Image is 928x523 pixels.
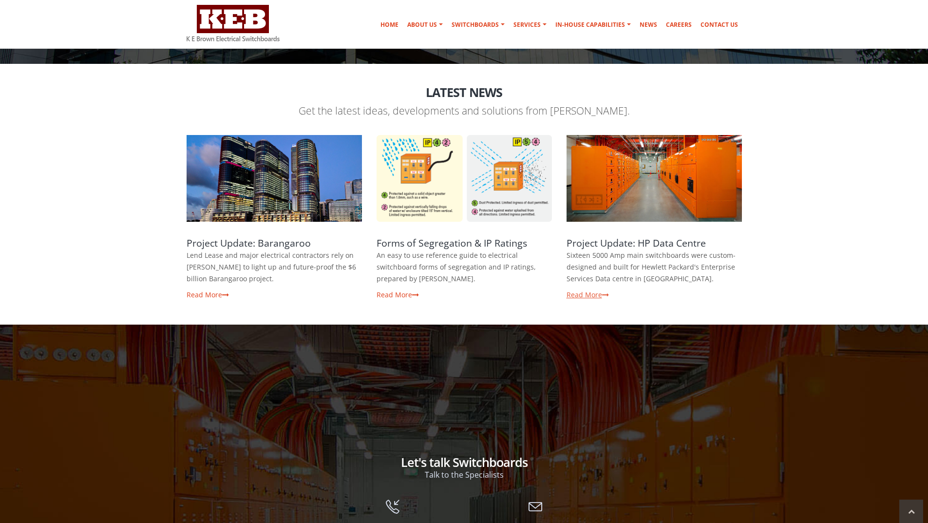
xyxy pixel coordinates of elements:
a: Home [377,15,402,35]
h2: Latest News [187,86,742,99]
img: K E Brown Electrical Switchboards [187,5,280,41]
a: Switchboards [448,15,509,35]
p: Sixteen 5000 Amp main switchboards were custom-designed and built for Hewlett Packard's Enterpris... [567,250,742,285]
a: About Us [403,15,447,35]
h2: Let's talk Switchboards [187,456,742,469]
a: Project Update: HP Data Centre [567,236,706,250]
a: Forms of Segregation & IP Ratings [377,135,552,222]
p: Get the latest ideas, developments and solutions from [PERSON_NAME]. [187,104,742,118]
p: An easy to use reference guide to electrical switchboard forms of segregation and IP ratings, pre... [377,250,552,285]
a: Read More [567,290,609,299]
a: Project Update: Barangaroo [187,236,311,250]
p: Lend Lease and major electrical contractors rely on [PERSON_NAME] to light up and future-proof th... [187,250,362,285]
a: Forms of Segregation & IP Ratings [377,236,527,250]
a: Project Update: Barangaroo [187,135,362,222]
a: Read More [377,290,419,299]
a: In-house Capabilities [551,15,635,35]
p: Talk to the Specialists [187,469,742,481]
a: Services [510,15,550,35]
a: Project Update: HP Data Centre [567,135,742,222]
a: News [636,15,661,35]
a: Read More [187,290,229,299]
a: Careers [662,15,696,35]
a: Contact Us [697,15,742,35]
